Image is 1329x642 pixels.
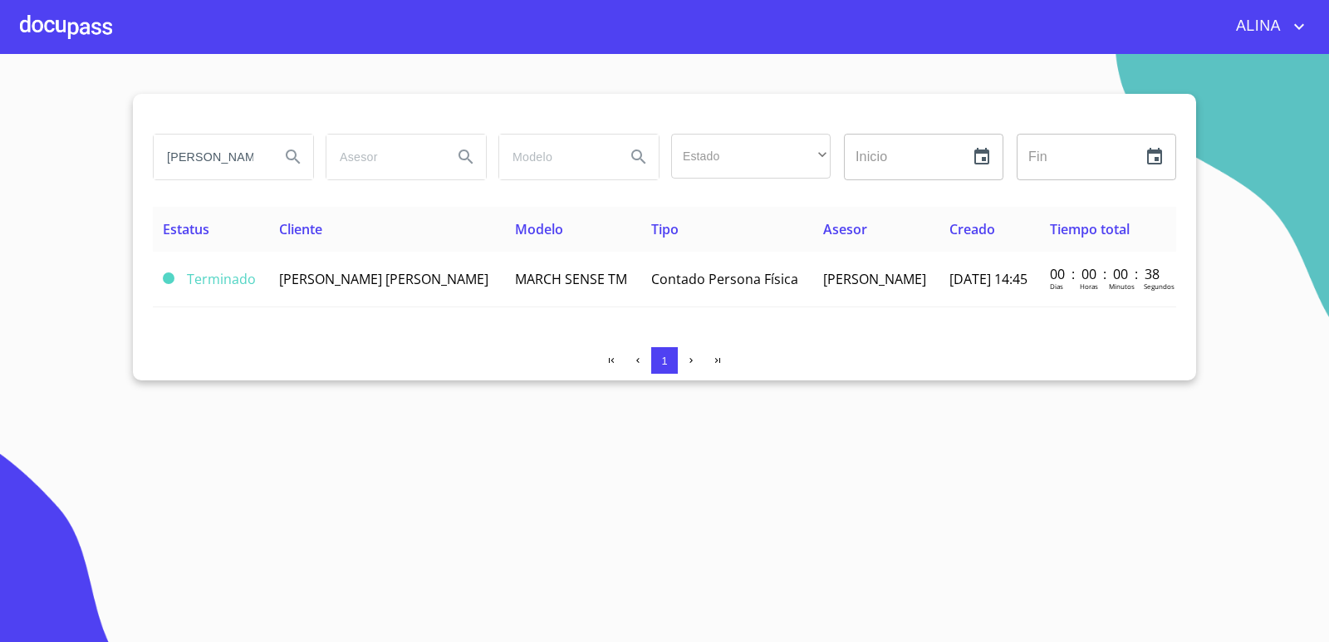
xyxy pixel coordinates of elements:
span: Cliente [279,220,322,238]
p: Segundos [1144,282,1175,291]
span: 1 [661,355,667,367]
span: Contado Persona Física [651,270,798,288]
span: Asesor [823,220,867,238]
button: Search [619,137,659,177]
div: ​ [671,134,831,179]
span: Estatus [163,220,209,238]
input: search [154,135,267,179]
button: 1 [651,347,678,374]
span: Modelo [515,220,563,238]
span: Terminado [187,270,256,288]
span: MARCH SENSE TM [515,270,627,288]
button: account of current user [1224,13,1309,40]
p: Minutos [1109,282,1135,291]
span: [PERSON_NAME] [823,270,926,288]
span: Tiempo total [1050,220,1130,238]
p: Dias [1050,282,1063,291]
span: Tipo [651,220,679,238]
span: Creado [949,220,995,238]
button: Search [273,137,313,177]
p: Horas [1080,282,1098,291]
span: [PERSON_NAME] [PERSON_NAME] [279,270,488,288]
span: ALINA [1224,13,1289,40]
span: [DATE] 14:45 [949,270,1027,288]
button: Search [446,137,486,177]
p: 00 : 00 : 00 : 38 [1050,265,1162,283]
span: Terminado [163,272,174,284]
input: search [326,135,439,179]
input: search [499,135,612,179]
